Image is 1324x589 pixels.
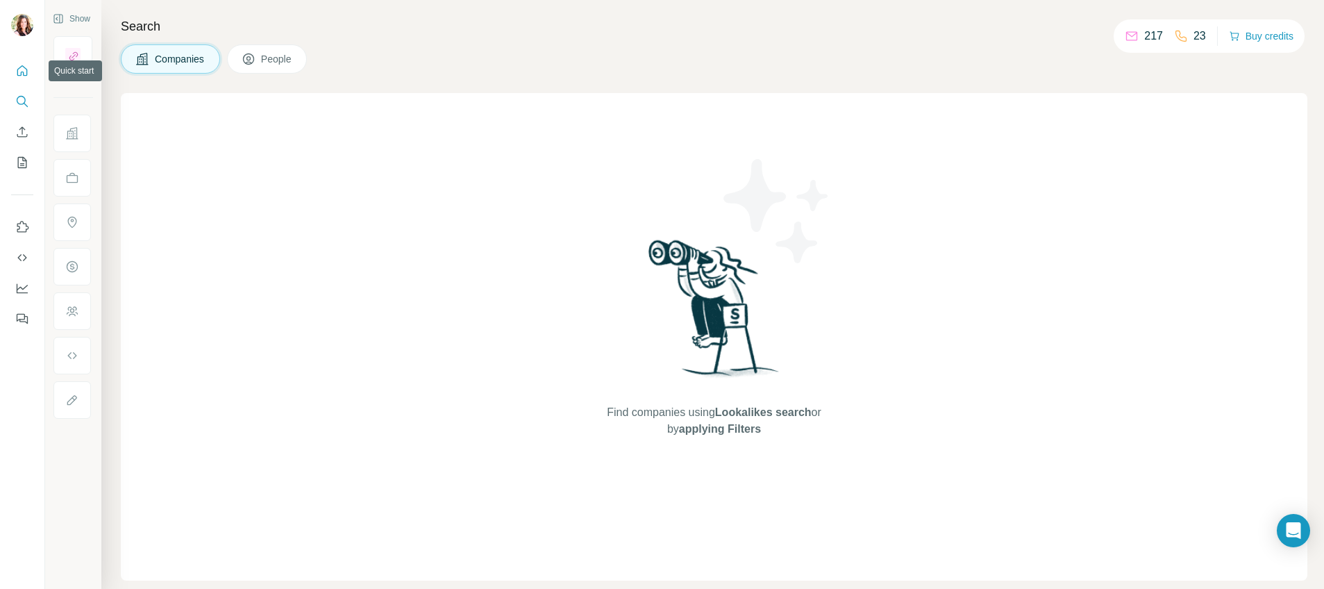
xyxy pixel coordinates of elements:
button: Buy credits [1229,26,1293,46]
div: Open Intercom Messenger [1277,514,1310,547]
button: My lists [11,150,33,175]
span: Lookalikes search [715,406,812,418]
span: applying Filters [679,423,761,435]
p: 23 [1193,28,1206,44]
button: Quick start [11,58,33,83]
span: Find companies using or by [603,404,825,438]
button: Enrich CSV [11,119,33,144]
button: Dashboard [11,276,33,301]
img: Surfe Illustration - Stars [714,149,839,274]
button: Use Surfe API [11,245,33,270]
img: Avatar [11,14,33,36]
span: Companies [155,52,206,66]
p: 217 [1144,28,1163,44]
button: Use Surfe on LinkedIn [11,215,33,240]
button: Feedback [11,306,33,331]
span: People [261,52,293,66]
h4: Search [121,17,1307,36]
img: Surfe Illustration - Woman searching with binoculars [642,236,787,391]
button: Search [11,89,33,114]
button: Show [43,8,100,29]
